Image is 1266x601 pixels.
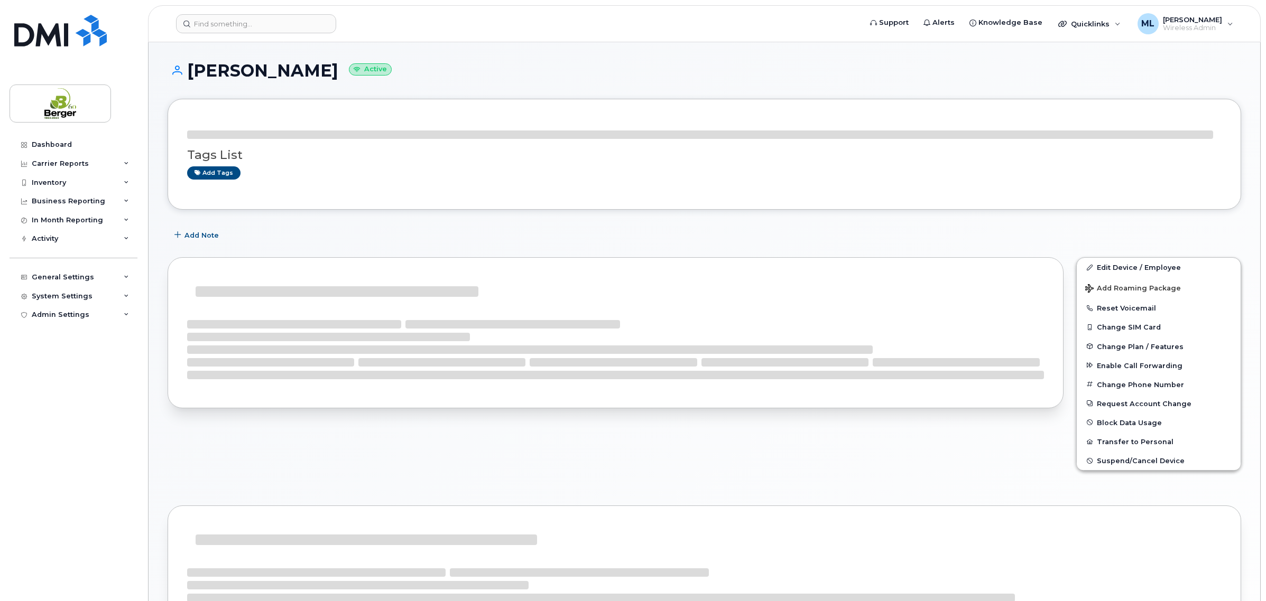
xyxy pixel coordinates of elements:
button: Change Plan / Features [1077,337,1241,356]
button: Change Phone Number [1077,375,1241,394]
button: Reset Voicemail [1077,298,1241,317]
button: Add Note [168,226,228,245]
span: Add Roaming Package [1085,284,1181,294]
button: Change SIM Card [1077,317,1241,336]
h3: Tags List [187,148,1222,162]
button: Enable Call Forwarding [1077,356,1241,375]
small: Active [349,63,392,76]
button: Transfer to Personal [1077,432,1241,451]
button: Suspend/Cancel Device [1077,451,1241,470]
h1: [PERSON_NAME] [168,61,1241,80]
button: Add Roaming Package [1077,277,1241,298]
span: Enable Call Forwarding [1097,361,1182,369]
span: Add Note [184,230,219,240]
a: Edit Device / Employee [1077,258,1241,277]
button: Block Data Usage [1077,413,1241,432]
a: Add tags [187,166,241,180]
span: Suspend/Cancel Device [1097,457,1185,465]
button: Request Account Change [1077,394,1241,413]
span: Change Plan / Features [1097,342,1184,350]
